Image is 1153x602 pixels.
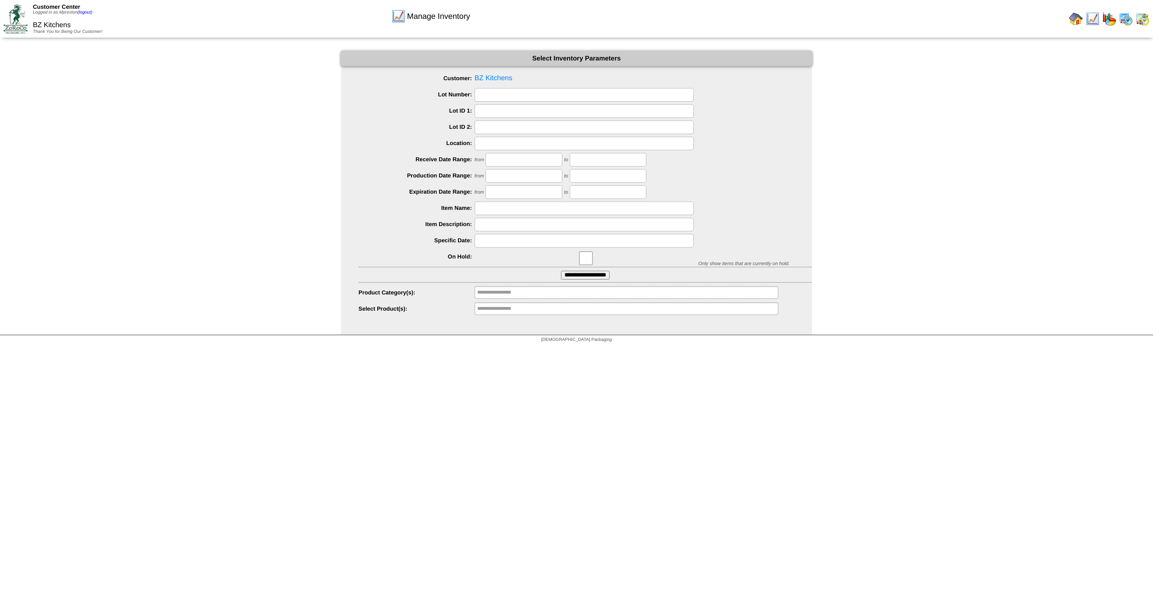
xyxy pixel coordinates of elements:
[475,157,484,163] span: from
[78,10,92,15] a: (logout)
[358,72,812,85] span: BZ Kitchens
[1069,12,1083,26] img: home.gif
[358,253,475,260] label: On Hold:
[475,190,484,195] span: from
[1102,12,1116,26] img: graph.gif
[698,261,789,266] span: Only show items that are currently on hold.
[1135,12,1149,26] img: calendarinout.gif
[358,221,475,227] label: Item Description:
[358,205,475,211] label: Item Name:
[564,174,568,179] span: to
[407,12,470,21] span: Manage Inventory
[33,10,92,15] span: Logged in as Mpreston
[475,174,484,179] span: from
[358,305,475,312] label: Select Product(s):
[33,4,80,10] span: Customer Center
[1119,12,1133,26] img: calendarprod.gif
[564,190,568,195] span: to
[358,237,475,244] label: Specific Date:
[358,75,475,81] label: Customer:
[358,188,475,195] label: Expiration Date Range:
[541,337,612,342] span: [DEMOGRAPHIC_DATA] Packaging
[391,9,405,23] img: line_graph.gif
[358,124,475,130] label: Lot ID 2:
[4,4,28,33] img: ZoRoCo_Logo(Green%26Foil)%20jpg.webp
[358,91,475,98] label: Lot Number:
[564,157,568,163] span: to
[33,21,71,29] span: BZ Kitchens
[358,172,475,179] label: Production Date Range:
[358,107,475,114] label: Lot ID 1:
[358,156,475,163] label: Receive Date Range:
[358,289,475,296] label: Product Category(s):
[341,51,812,66] div: Select Inventory Parameters
[358,140,475,146] label: Location:
[1086,12,1100,26] img: line_graph.gif
[33,29,103,34] span: Thank You for Being Our Customer!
